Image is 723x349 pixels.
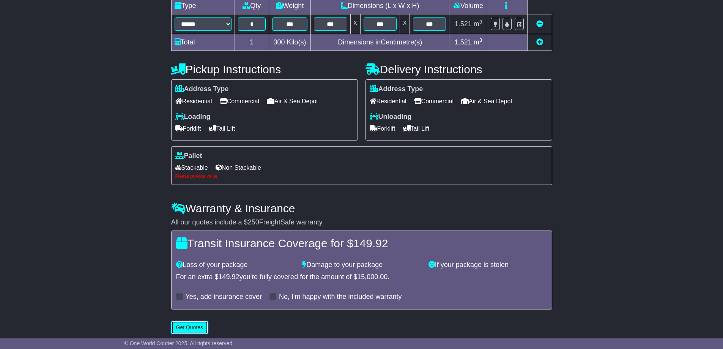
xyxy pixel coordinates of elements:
div: If your package is stolen [425,261,551,269]
sup: 3 [479,37,482,43]
td: x [400,14,410,34]
td: x [350,14,360,34]
div: Loss of your package [172,261,299,269]
label: Loading [175,113,211,121]
div: For an extra $ you're fully covered for the amount of $ . [176,273,547,281]
span: 149.92 [353,237,388,250]
a: Add new item [536,38,543,46]
h4: Transit Insurance Coverage for $ [176,237,547,250]
span: 250 [248,218,259,226]
div: All our quotes include a $ FreightSafe warranty. [171,218,552,227]
span: Tail Lift [209,123,235,134]
span: Tail Lift [403,123,430,134]
h4: Warranty & Insurance [171,202,552,215]
span: Stackable [175,162,208,174]
h4: Delivery Instructions [365,63,552,76]
span: m [474,20,482,28]
span: Residential [175,95,212,107]
label: Pallet [175,152,202,160]
span: 1.521 [455,38,472,46]
span: Non Stackable [216,162,261,174]
span: Air & Sea Depot [461,95,512,107]
span: Air & Sea Depot [267,95,318,107]
h4: Pickup Instructions [171,63,358,76]
td: Dimensions in Centimetre(s) [311,34,449,51]
a: Remove this item [536,20,543,28]
div: Damage to your package [298,261,425,269]
span: Forklift [370,123,395,134]
td: 1 [235,34,269,51]
div: Please provide value [175,174,548,179]
span: Commercial [414,95,454,107]
span: 149.92 [219,273,239,281]
sup: 3 [479,19,482,25]
span: m [474,38,482,46]
span: Residential [370,95,406,107]
span: 15,000.00 [357,273,387,281]
span: 1.521 [455,20,472,28]
span: © One World Courier 2025. All rights reserved. [124,340,234,346]
button: Get Quotes [171,321,208,334]
td: Total [171,34,235,51]
span: Commercial [220,95,259,107]
label: Yes, add insurance cover [186,293,262,301]
span: Forklift [175,123,201,134]
label: Unloading [370,113,412,121]
td: Kilo(s) [269,34,311,51]
label: No, I'm happy with the included warranty [279,293,402,301]
label: Address Type [175,85,229,93]
span: 300 [274,38,285,46]
label: Address Type [370,85,423,93]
